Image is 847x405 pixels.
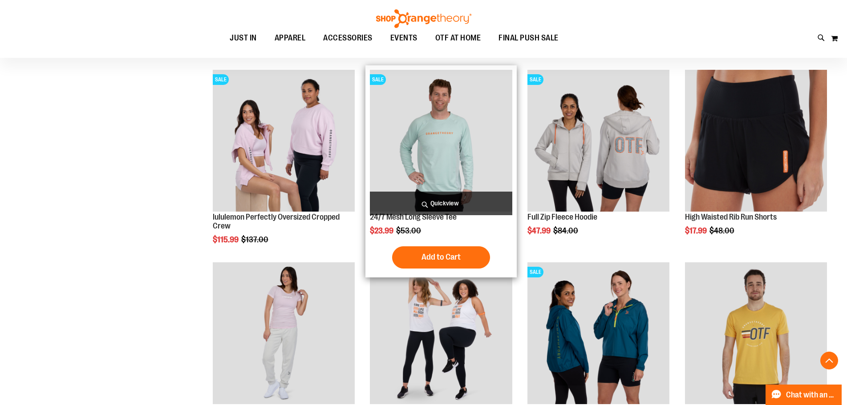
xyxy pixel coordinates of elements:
a: lululemon Perfectly Oversized Cropped Crew [213,213,340,230]
span: Add to Cart [421,252,461,262]
div: product [681,65,831,258]
a: Main Image of 1457091SALE [527,70,669,213]
span: EVENTS [390,28,417,48]
img: Product image for Unisex Short Sleeve Recovery Tee [685,262,827,404]
span: $84.00 [553,226,580,235]
span: OTF AT HOME [435,28,481,48]
img: 24/7 Racerback Tank [370,262,512,404]
span: $23.99 [370,226,395,235]
span: FINAL PUSH SALE [498,28,559,48]
img: Half Zip Performance Anorak [527,262,669,404]
img: Shop Orangetheory [375,9,473,28]
img: Main Image of 1457091 [527,70,669,212]
a: Full Zip Fleece Hoodie [527,213,597,221]
span: SALE [527,267,543,277]
img: Main Image of 1457095 [370,70,512,212]
img: High Waisted Rib Run Shorts [685,70,827,212]
span: SALE [527,74,543,85]
span: JUST IN [230,28,257,48]
img: lululemon Swiftly Tech Short Sleeve 2.0 [213,262,355,404]
span: $17.99 [685,226,708,235]
span: $48.00 [709,226,736,235]
a: High Waisted Rib Run Shorts [685,70,827,213]
a: High Waisted Rib Run Shorts [685,213,777,221]
span: $115.99 [213,235,240,244]
button: Back To Top [820,352,838,369]
span: $53.00 [396,226,422,235]
span: ACCESSORIES [323,28,373,48]
span: SALE [213,74,229,85]
div: product [365,65,516,277]
button: Add to Cart [392,246,490,269]
a: Quickview [370,192,512,215]
span: Chat with an Expert [786,391,836,399]
a: lululemon Perfectly Oversized Cropped CrewSALE [213,70,355,213]
a: Main Image of 1457095SALE [370,70,512,213]
span: APPAREL [275,28,306,48]
div: product [208,65,359,267]
a: 24/7 Mesh Long Sleeve Tee [370,213,457,221]
img: lululemon Perfectly Oversized Cropped Crew [213,70,355,212]
span: $47.99 [527,226,552,235]
button: Chat with an Expert [766,385,842,405]
span: SALE [370,74,386,85]
div: product [523,65,674,258]
span: $137.00 [241,235,270,244]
